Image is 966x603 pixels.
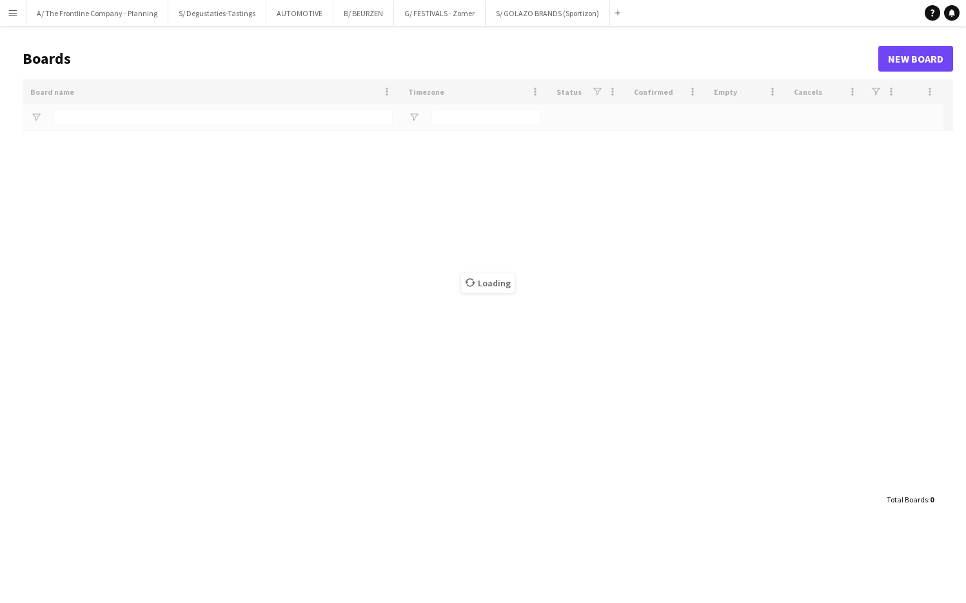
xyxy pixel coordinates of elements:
span: 0 [930,495,934,504]
div: : [887,487,934,512]
h1: Boards [23,49,878,68]
button: AUTOMOTIVE [266,1,333,26]
a: New Board [878,46,953,72]
button: G/ FESTIVALS - Zomer [394,1,486,26]
button: B/ BEURZEN [333,1,394,26]
button: A/ The Frontline Company - Planning [26,1,168,26]
span: Loading [461,273,515,293]
span: Total Boards [887,495,928,504]
button: S/ GOLAZO BRANDS (Sportizon) [486,1,610,26]
button: S/ Degustaties-Tastings [168,1,266,26]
